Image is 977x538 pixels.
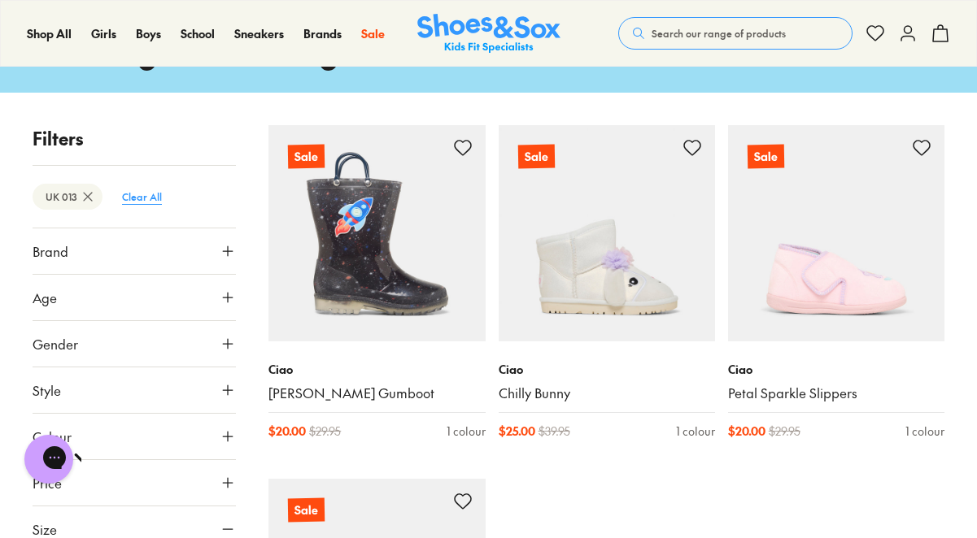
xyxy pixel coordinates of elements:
[905,423,944,440] div: 1 colour
[234,25,284,42] a: Sneakers
[33,125,236,152] p: Filters
[499,125,715,341] a: Sale
[33,460,236,505] button: Price
[361,25,385,41] span: Sale
[539,423,570,440] span: $ 39.95
[288,145,325,168] p: Sale
[91,25,116,42] a: Girls
[33,334,78,354] span: Gender
[309,423,341,440] span: $ 29.95
[33,380,61,400] span: Style
[268,423,306,440] span: $ 20.00
[268,384,485,402] a: [PERSON_NAME] Gumboot
[499,384,715,402] a: Chilly Bunny
[652,26,786,41] span: Search our range of products
[136,25,161,42] a: Boys
[33,275,236,320] button: Age
[27,25,72,42] a: Shop All
[136,25,161,41] span: Boys
[417,14,560,54] img: SNS_Logo_Responsive.svg
[303,25,342,41] span: Brands
[728,125,944,341] a: Sale
[33,184,102,210] btn: UK 013
[33,241,68,261] span: Brand
[417,14,560,54] a: Shoes & Sox
[517,145,554,168] p: Sale
[91,25,116,41] span: Girls
[33,414,236,459] button: Colour
[33,321,236,367] button: Gender
[728,361,944,378] p: Ciao
[728,384,944,402] a: Petal Sparkle Slippers
[499,423,535,440] span: $ 25.00
[447,423,486,440] div: 1 colour
[181,25,215,41] span: School
[769,423,800,440] span: $ 29.95
[361,25,385,42] a: Sale
[618,17,853,50] button: Search our range of products
[181,25,215,42] a: School
[288,498,325,523] p: Sale
[33,367,236,413] button: Style
[748,145,784,169] p: Sale
[16,429,81,489] iframe: Gorgias live chat messenger
[268,361,485,378] p: Ciao
[234,25,284,41] span: Sneakers
[676,423,715,440] div: 1 colour
[499,361,715,378] p: Ciao
[303,25,342,42] a: Brands
[268,125,485,341] a: Sale
[27,25,72,41] span: Shop All
[33,427,72,446] span: Colour
[109,182,175,211] btn: Clear All
[33,288,57,307] span: Age
[33,228,236,274] button: Brand
[728,423,765,440] span: $ 20.00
